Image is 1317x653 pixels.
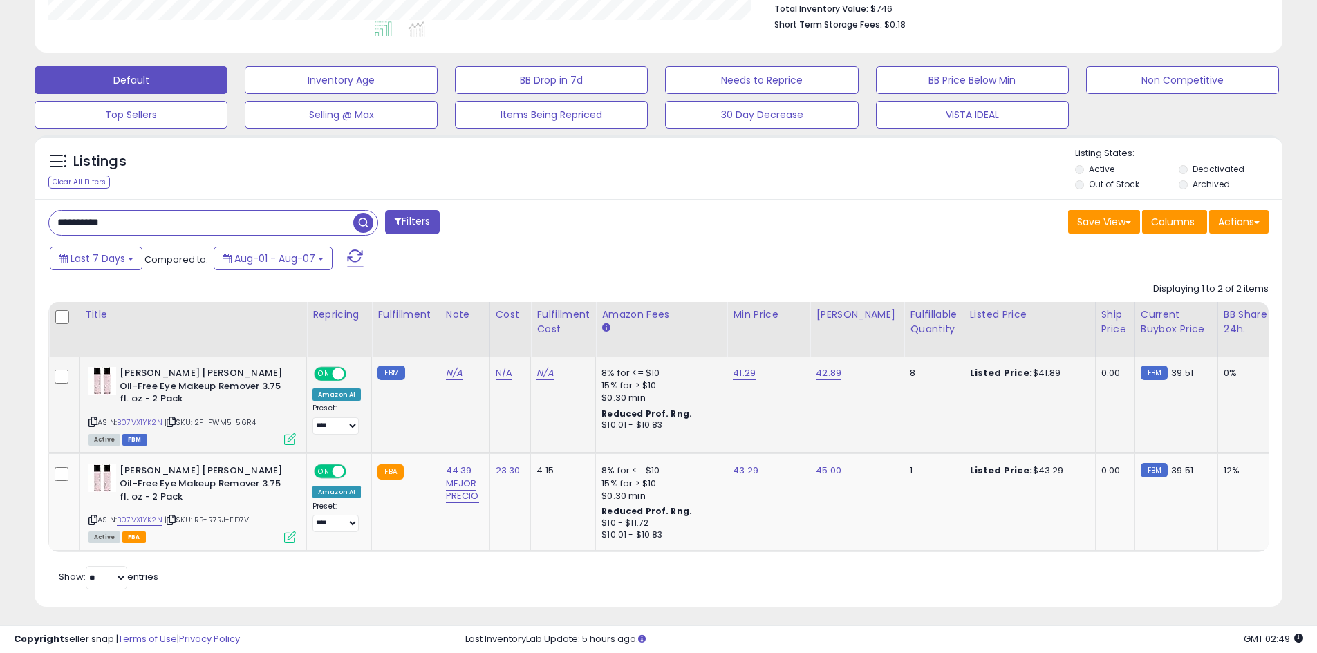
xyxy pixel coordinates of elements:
button: Items Being Repriced [455,101,648,129]
small: Amazon Fees. [601,322,610,334]
span: $0.18 [884,18,906,31]
div: Current Buybox Price [1141,307,1212,337]
button: Inventory Age [245,66,438,94]
button: VISTA IDEAL [876,101,1069,129]
div: Min Price [733,307,804,322]
div: [PERSON_NAME] [816,307,898,322]
p: Listing States: [1075,147,1282,160]
small: FBA [377,464,403,480]
div: Fulfillment [377,307,433,322]
button: Aug-01 - Aug-07 [214,247,333,270]
h5: Listings [73,152,127,171]
span: Show: entries [59,570,158,583]
a: 41.29 [733,366,756,380]
div: Last InventoryLab Update: 5 hours ago. [465,633,1303,646]
a: 42.89 [816,366,841,380]
b: Listed Price: [970,464,1033,477]
div: ASIN: [88,464,296,541]
a: 45.00 [816,464,841,477]
label: Active [1089,163,1114,175]
span: OFF [344,368,366,380]
img: 41ZQQSjnDHL._SL40_.jpg [88,367,116,395]
a: Terms of Use [118,632,177,645]
div: BB Share 24h. [1224,307,1274,337]
button: Top Sellers [35,101,227,129]
button: Needs to Reprice [665,66,858,94]
div: 15% for > $10 [601,477,716,490]
span: Columns [1151,215,1195,229]
div: $41.89 [970,367,1085,379]
a: B07VX1YK2N [117,514,162,526]
label: Out of Stock [1089,178,1139,190]
a: 44.39 MEJOR PRECIO [446,464,479,502]
div: $10.01 - $10.83 [601,419,716,431]
button: Default [35,66,227,94]
div: Preset: [312,404,361,435]
div: Ship Price [1101,307,1129,337]
b: Listed Price: [970,366,1033,379]
button: Selling @ Max [245,101,438,129]
div: Preset: [312,502,361,533]
small: FBM [1141,463,1168,477]
span: ON [315,368,333,380]
span: | SKU: RB-R7RJ-ED7V [165,514,249,525]
button: Non Competitive [1086,66,1279,94]
div: $0.30 min [601,392,716,404]
strong: Copyright [14,632,64,645]
span: | SKU: 2F-FWM5-56R4 [165,417,256,428]
b: Total Inventory Value: [774,3,868,15]
span: FBM [122,434,147,446]
button: Filters [385,210,439,234]
small: FBM [1141,366,1168,380]
a: 43.29 [733,464,758,477]
div: $10 - $11.72 [601,518,716,529]
button: BB Drop in 7d [455,66,648,94]
span: 2025-08-18 02:49 GMT [1244,632,1303,645]
div: Listed Price [970,307,1090,322]
span: ON [315,466,333,477]
button: Save View [1068,210,1140,234]
small: FBM [377,366,404,380]
button: BB Price Below Min [876,66,1069,94]
div: Clear All Filters [48,176,110,189]
div: $43.29 [970,464,1085,477]
a: 23.30 [496,464,521,477]
img: 41ZQQSjnDHL._SL40_.jpg [88,464,116,492]
span: OFF [344,466,366,477]
div: seller snap | | [14,633,240,646]
button: 30 Day Decrease [665,101,858,129]
div: Amazon AI [312,388,361,401]
b: [PERSON_NAME] [PERSON_NAME] Oil-Free Eye Makeup Remover 3.75 fl. oz - 2 Pack [120,367,288,409]
b: Reduced Prof. Rng. [601,505,692,517]
span: FBA [122,531,146,543]
div: 4.15 [536,464,585,477]
a: N/A [536,366,553,380]
div: ASIN: [88,367,296,444]
div: $10.01 - $10.83 [601,529,716,541]
div: 0.00 [1101,464,1124,477]
div: Title [85,307,301,322]
div: Note [446,307,484,322]
a: B07VX1YK2N [117,417,162,428]
span: 39.51 [1171,366,1193,379]
a: N/A [446,366,463,380]
div: Amazon AI [312,486,361,498]
span: All listings currently available for purchase on Amazon [88,434,120,446]
span: Compared to: [144,253,208,266]
button: Actions [1209,210,1269,234]
div: Amazon Fees [601,307,721,322]
div: $0.30 min [601,490,716,502]
a: N/A [496,366,512,380]
div: 12% [1224,464,1269,477]
div: Fulfillment Cost [536,307,590,337]
div: Cost [496,307,525,322]
div: 8% for <= $10 [601,367,716,379]
label: Deactivated [1193,163,1244,175]
span: Last 7 Days [71,252,125,265]
b: Reduced Prof. Rng. [601,408,692,419]
div: Displaying 1 to 2 of 2 items [1153,283,1269,296]
div: 1 [910,464,953,477]
div: 8% for <= $10 [601,464,716,477]
span: 39.51 [1171,464,1193,477]
div: 8 [910,367,953,379]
